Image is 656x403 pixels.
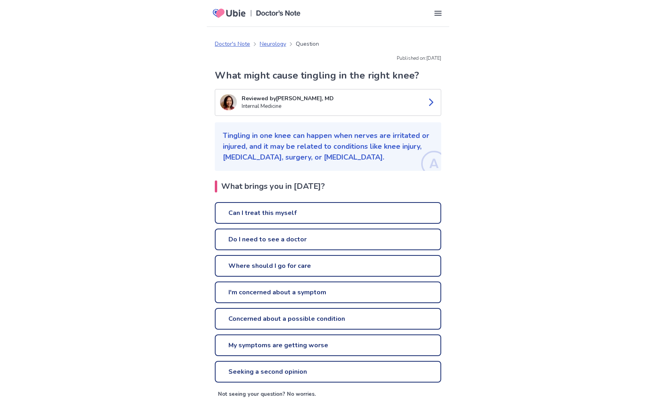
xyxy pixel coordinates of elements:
[242,103,420,111] p: Internal Medicine
[223,130,433,163] p: Tingling in one knee can happen when nerves are irritated or injured, and it may be related to co...
[218,391,441,399] p: Not seeing your question? No worries.
[215,40,250,48] a: Doctor's Note
[215,229,441,250] a: Do I need to see a doctor
[215,55,441,62] p: Published on: [DATE]
[215,202,441,224] a: Can I treat this myself
[215,334,441,356] a: My symptoms are getting worse
[215,361,441,383] a: Seeking a second opinion
[215,89,441,116] a: Suo LeeReviewed by[PERSON_NAME], MDInternal Medicine
[242,94,420,103] p: Reviewed by [PERSON_NAME], MD
[215,308,441,330] a: Concerned about a possible condition
[215,68,441,83] h1: What might cause tingling in the right knee?
[256,10,301,16] img: Doctors Note Logo
[220,94,237,110] img: Suo Lee
[296,40,319,48] p: Question
[215,281,441,303] a: I'm concerned about a symptom
[215,40,319,48] nav: breadcrumb
[260,40,286,48] a: Neurology
[215,255,441,277] a: Where should I go for care
[215,180,441,192] h2: What brings you in [DATE]?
